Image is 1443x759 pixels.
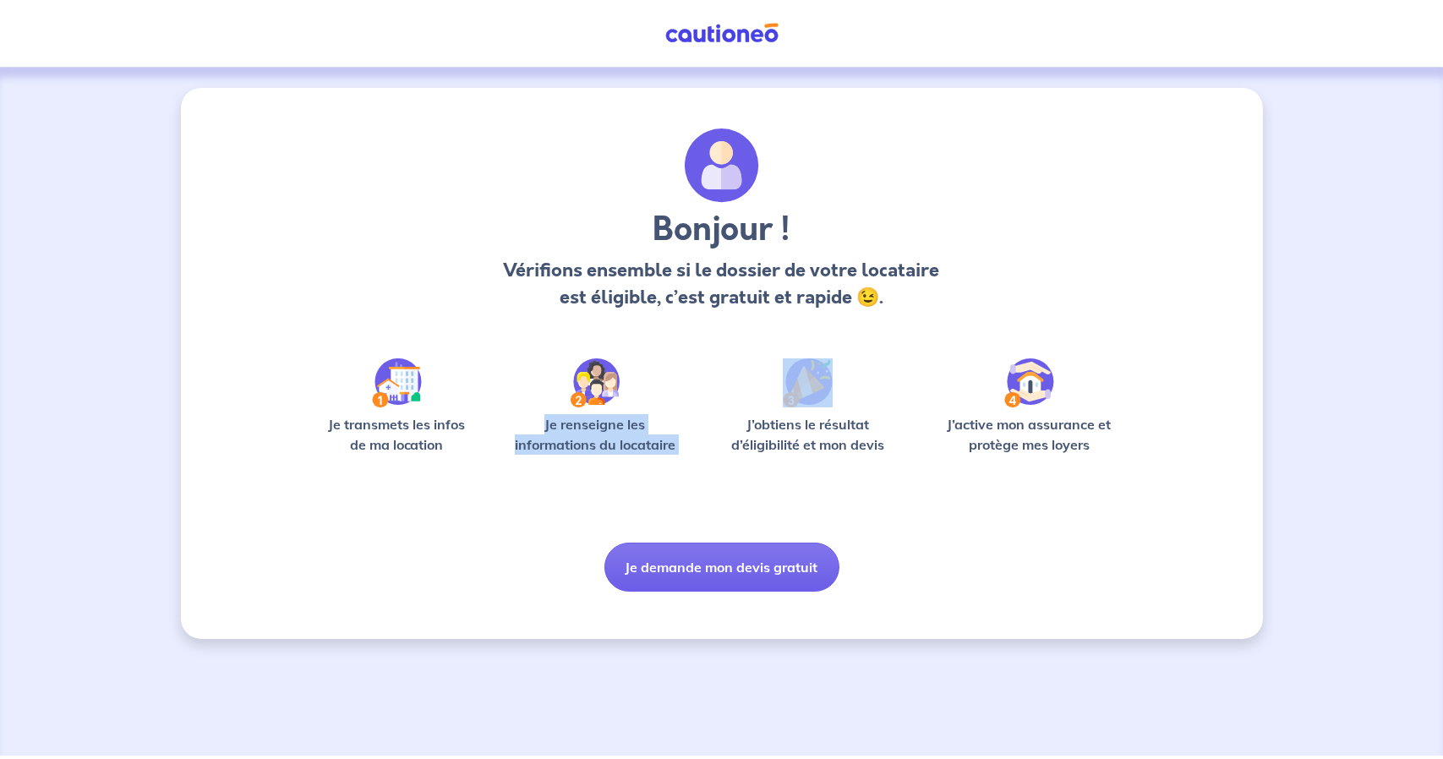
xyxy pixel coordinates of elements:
img: archivate [685,128,759,203]
button: Je demande mon devis gratuit [604,543,839,592]
p: J’active mon assurance et protège mes loyers [931,414,1128,455]
p: Je renseigne les informations du locataire [505,414,686,455]
img: /static/90a569abe86eec82015bcaae536bd8e6/Step-1.svg [372,358,422,407]
img: /static/c0a346edaed446bb123850d2d04ad552/Step-2.svg [571,358,620,407]
p: J’obtiens le résultat d’éligibilité et mon devis [713,414,904,455]
h3: Bonjour ! [499,210,944,250]
p: Vérifions ensemble si le dossier de votre locataire est éligible, c’est gratuit et rapide 😉. [499,257,944,311]
img: /static/bfff1cf634d835d9112899e6a3df1a5d/Step-4.svg [1004,358,1054,407]
img: /static/f3e743aab9439237c3e2196e4328bba9/Step-3.svg [783,358,833,407]
p: Je transmets les infos de ma location [316,414,478,455]
img: Cautioneo [659,23,785,44]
